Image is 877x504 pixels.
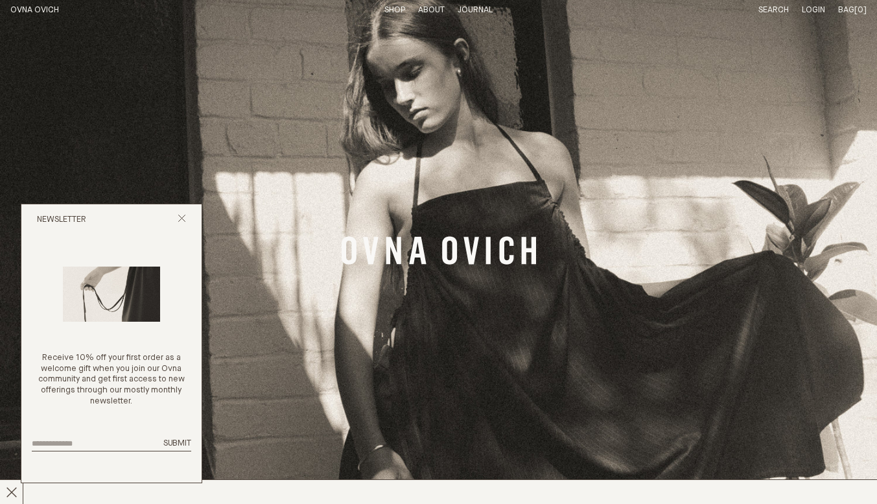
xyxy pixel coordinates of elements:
[758,6,789,14] a: Search
[37,215,86,226] h2: Newsletter
[342,236,536,269] a: Banner Link
[178,214,186,226] button: Close popup
[163,439,191,448] span: Submit
[10,6,59,14] a: Home
[163,438,191,450] button: Submit
[384,6,405,14] a: Shop
[418,5,445,16] summary: About
[32,353,191,407] p: Receive 10% off your first order as a welcome gift when you join our Ovna community and get first...
[802,6,825,14] a: Login
[854,6,867,14] span: [0]
[458,6,493,14] a: Journal
[838,6,854,14] span: Bag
